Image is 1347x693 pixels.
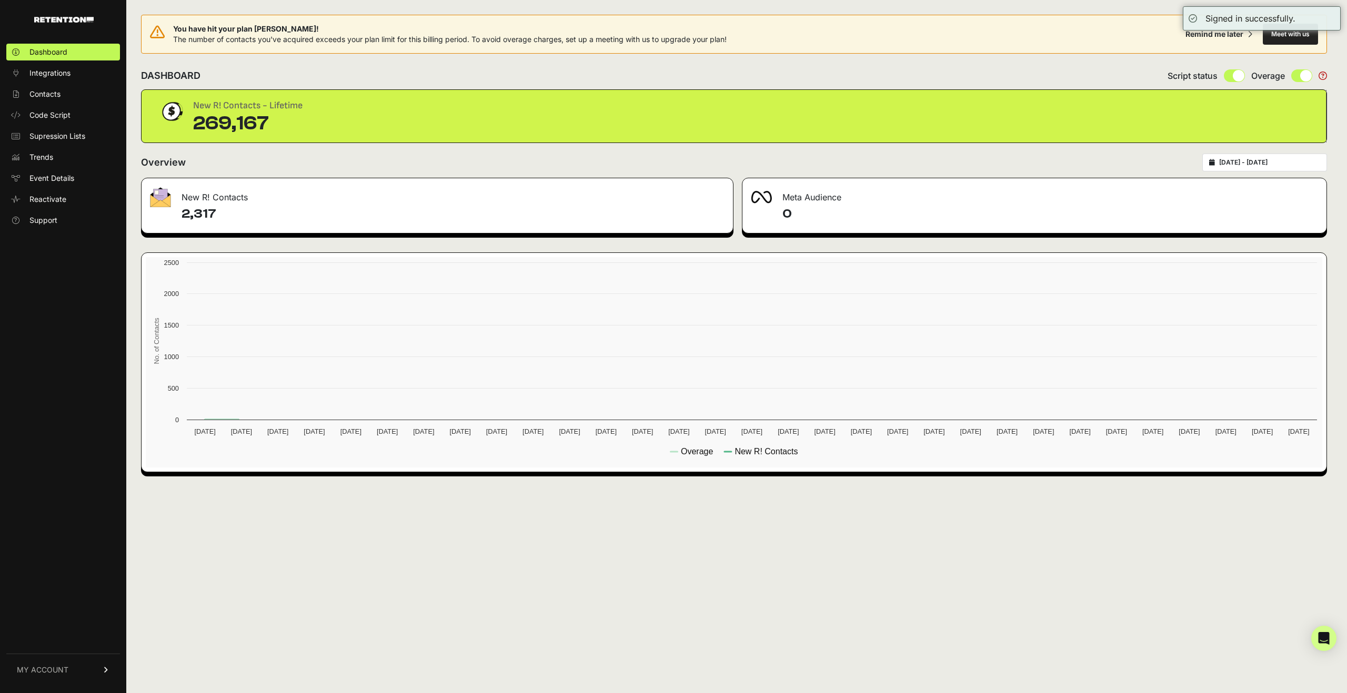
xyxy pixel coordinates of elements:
[29,110,71,120] span: Code Script
[1252,427,1273,435] text: [DATE]
[6,654,120,686] a: MY ACCOUNT
[887,427,908,435] text: [DATE]
[1263,24,1318,45] button: Meet with us
[164,321,179,329] text: 1500
[6,149,120,166] a: Trends
[1069,427,1090,435] text: [DATE]
[632,427,653,435] text: [DATE]
[141,68,200,83] h2: DASHBOARD
[6,191,120,208] a: Reactivate
[6,65,120,81] a: Integrations
[29,215,57,226] span: Support
[1168,69,1218,82] span: Script status
[1251,69,1285,82] span: Overage
[17,665,68,675] span: MY ACCOUNT
[29,68,71,78] span: Integrations
[450,427,471,435] text: [DATE]
[141,155,186,170] h2: Overview
[6,44,120,60] a: Dashboard
[34,17,94,23] img: Retention.com
[267,427,288,435] text: [DATE]
[559,427,580,435] text: [DATE]
[142,178,733,210] div: New R! Contacts
[782,206,1318,222] h4: 0
[1033,427,1054,435] text: [DATE]
[778,427,799,435] text: [DATE]
[6,128,120,145] a: Supression Lists
[522,427,544,435] text: [DATE]
[960,427,981,435] text: [DATE]
[193,113,303,134] div: 269,167
[668,427,689,435] text: [DATE]
[596,427,617,435] text: [DATE]
[1205,12,1295,25] div: Signed in successfully.
[164,353,179,361] text: 1000
[304,427,325,435] text: [DATE]
[1185,29,1243,39] div: Remind me later
[681,447,713,456] text: Overage
[153,318,160,364] text: No. of Contacts
[173,24,727,34] span: You have hit your plan [PERSON_NAME]!
[193,98,303,113] div: New R! Contacts - Lifetime
[340,427,361,435] text: [DATE]
[735,447,798,456] text: New R! Contacts
[150,187,171,207] img: fa-envelope-19ae18322b30453b285274b1b8af3d052b27d846a4fbe8435d1a52b978f639a2.png
[29,47,67,57] span: Dashboard
[29,131,85,141] span: Supression Lists
[741,427,762,435] text: [DATE]
[173,35,727,44] span: The number of contacts you've acquired exceeds your plan limit for this billing period. To avoid ...
[158,98,185,125] img: dollar-coin-05c43ed7efb7bc0c12610022525b4bbbb207c7efeef5aecc26f025e68dcafac9.png
[194,427,215,435] text: [DATE]
[1142,427,1163,435] text: [DATE]
[29,152,53,162] span: Trends
[997,427,1018,435] text: [DATE]
[6,170,120,187] a: Event Details
[413,427,434,435] text: [DATE]
[751,191,772,203] img: fa-meta-2f981b61bb99beabf952f7030308934f19ce035c18b003e963880cc3fabeebb7.png
[29,194,66,205] span: Reactivate
[1215,427,1237,435] text: [DATE]
[29,89,61,99] span: Contacts
[231,427,252,435] text: [DATE]
[175,416,179,424] text: 0
[168,384,179,392] text: 500
[923,427,944,435] text: [DATE]
[486,427,507,435] text: [DATE]
[1106,427,1127,435] text: [DATE]
[742,178,1326,210] div: Meta Audience
[705,427,726,435] text: [DATE]
[1181,25,1256,44] button: Remind me later
[851,427,872,435] text: [DATE]
[1179,427,1200,435] text: [DATE]
[1311,626,1336,651] div: Open Intercom Messenger
[814,427,835,435] text: [DATE]
[1288,427,1309,435] text: [DATE]
[6,86,120,103] a: Contacts
[29,173,74,184] span: Event Details
[6,107,120,124] a: Code Script
[164,290,179,298] text: 2000
[377,427,398,435] text: [DATE]
[6,212,120,229] a: Support
[164,259,179,267] text: 2500
[182,206,725,222] h4: 2,317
